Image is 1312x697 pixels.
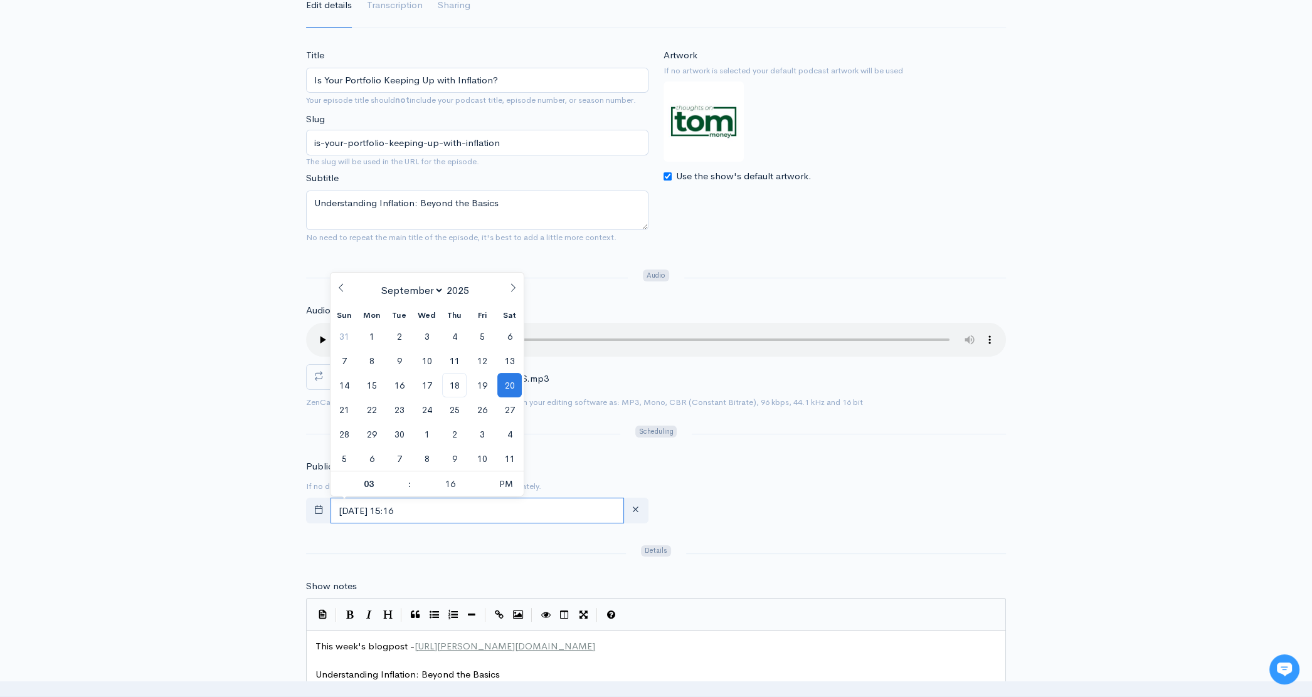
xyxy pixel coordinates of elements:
span: September 15, 2025 [359,373,384,397]
i: | [401,608,402,622]
span: September 18, 2025 [442,373,467,397]
span: Wed [413,312,441,320]
label: Show notes [306,579,357,594]
span: September 10, 2025 [415,348,439,373]
iframe: gist-messenger-bubble-iframe [1269,654,1299,684]
textarea: Understanding Inflation: Beyond the Basics [306,191,648,230]
span: Sat [496,312,524,320]
span: September 23, 2025 [387,397,411,422]
label: Use the show's default artwork. [676,169,812,184]
span: October 2, 2025 [442,422,467,446]
span: New conversation [81,174,151,184]
span: Understanding Inflation: Beyond the Basics [315,668,500,680]
input: Hour [331,471,408,496]
small: ZenCast recommends uploading an audio file exported from your editing software as: MP3, Mono, CBR... [306,397,863,407]
span: September 25, 2025 [442,397,467,422]
button: Markdown Guide [601,605,620,624]
h1: Hi 👋 [19,61,232,81]
input: Search articles [36,236,224,261]
span: August 31, 2025 [332,324,356,348]
span: October 9, 2025 [442,446,467,471]
span: September 20, 2025 [497,373,522,397]
span: September 2, 2025 [387,324,411,348]
button: New conversation [19,166,231,191]
span: September 5, 2025 [470,324,494,348]
span: October 1, 2025 [415,422,439,446]
input: title-of-episode [306,130,648,155]
i: | [531,608,532,622]
span: September 17, 2025 [415,373,439,397]
span: September 1, 2025 [359,324,384,348]
button: Heading [378,605,397,624]
span: October 11, 2025 [497,446,522,471]
button: Numbered List [443,605,462,624]
small: The slug will be used in the URL for the episode. [306,155,648,168]
button: clear [623,498,648,523]
span: Details [641,545,670,557]
button: Toggle Fullscreen [574,605,593,624]
small: No need to repeat the main title of the episode, it's best to add a little more context. [306,232,616,243]
input: What is the episode's title? [306,68,648,93]
label: Publication date and time [306,459,415,474]
button: Insert Image [509,605,527,624]
span: September 30, 2025 [387,422,411,446]
span: Click to toggle [489,471,523,496]
span: September 4, 2025 [442,324,467,348]
i: | [485,608,486,622]
span: September 26, 2025 [470,397,494,422]
button: Quote [406,605,425,624]
small: If no date is selected, the episode will be published immediately. [306,481,541,491]
h2: Just let us know if you need anything and we'll be happy to help! 🙂 [19,83,232,144]
span: September 19, 2025 [470,373,494,397]
p: Find an answer quickly [17,215,234,230]
span: Sun [331,312,358,320]
button: Toggle Preview [536,605,555,624]
span: [URL][PERSON_NAME][DOMAIN_NAME] [415,640,595,652]
small: If no artwork is selected your default podcast artwork will be used [664,65,1006,77]
label: Title [306,48,324,63]
span: Tue [386,312,413,320]
button: Generic List [425,605,443,624]
span: September 7, 2025 [332,348,356,373]
span: Thu [441,312,468,320]
span: Fri [468,312,496,320]
button: Create Link [490,605,509,624]
button: Toggle Side by Side [555,605,574,624]
span: September 12, 2025 [470,348,494,373]
span: September 29, 2025 [359,422,384,446]
span: September 14, 2025 [332,373,356,397]
span: October 10, 2025 [470,446,494,471]
span: September 27, 2025 [497,397,522,422]
button: Bold [341,605,359,624]
select: Month [376,283,444,298]
span: September 28, 2025 [332,422,356,446]
span: October 5, 2025 [332,446,356,471]
span: September 16, 2025 [387,373,411,397]
span: September 22, 2025 [359,397,384,422]
span: October 3, 2025 [470,422,494,446]
span: October 8, 2025 [415,446,439,471]
small: Your episode title should include your podcast title, episode number, or season number. [306,95,636,105]
input: Minute [411,471,489,496]
span: : [408,471,411,496]
label: Subtitle [306,171,339,186]
span: Mon [358,312,386,320]
i: | [336,608,337,622]
span: September 24, 2025 [415,397,439,422]
label: Artwork [664,48,697,63]
button: toggle [306,498,332,523]
button: Insert Show Notes Template [313,604,332,623]
label: Slug [306,112,325,127]
span: This week's blogpost - [315,640,595,652]
span: October 6, 2025 [359,446,384,471]
input: Year [444,284,478,297]
button: Insert Horizontal Line [462,605,481,624]
label: Audio file [306,303,346,318]
span: October 4, 2025 [497,422,522,446]
span: September 3, 2025 [415,324,439,348]
span: September 6, 2025 [497,324,522,348]
strong: not [395,95,410,105]
i: | [596,608,598,622]
span: September 11, 2025 [442,348,467,373]
span: September 21, 2025 [332,397,356,422]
